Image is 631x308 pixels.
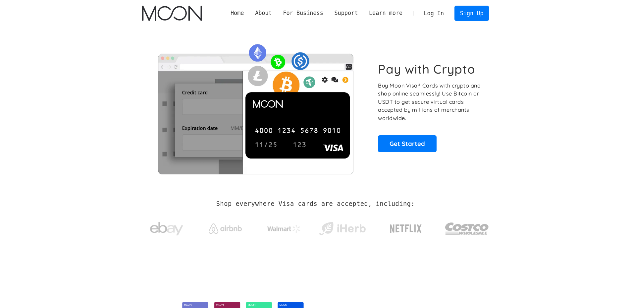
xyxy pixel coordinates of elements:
[150,218,183,239] img: ebay
[329,9,363,17] div: Support
[249,9,277,17] div: About
[142,6,202,21] a: home
[259,218,308,236] a: Walmart
[454,6,489,21] a: Sign Up
[283,9,323,17] div: For Business
[142,212,191,243] a: ebay
[389,220,422,237] img: Netflix
[369,9,402,17] div: Learn more
[376,214,436,240] a: Netflix
[225,9,249,17] a: Home
[142,39,369,174] img: Moon Cards let you spend your crypto anywhere Visa is accepted.
[278,9,329,17] div: For Business
[318,214,367,241] a: iHerb
[378,82,482,122] p: Buy Moon Visa® Cards with crypto and shop online seamlessly! Use Bitcoin or USDT to get secure vi...
[255,9,272,17] div: About
[318,220,367,237] img: iHerb
[378,62,475,77] h1: Pay with Crypto
[445,216,489,241] img: Costco
[142,6,202,21] img: Moon Logo
[363,9,408,17] div: Learn more
[418,6,449,21] a: Log In
[209,223,242,234] img: Airbnb
[200,217,250,237] a: Airbnb
[334,9,358,17] div: Support
[267,225,300,233] img: Walmart
[216,200,415,208] h2: Shop everywhere Visa cards are accepted, including:
[445,210,489,244] a: Costco
[378,135,437,152] a: Get Started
